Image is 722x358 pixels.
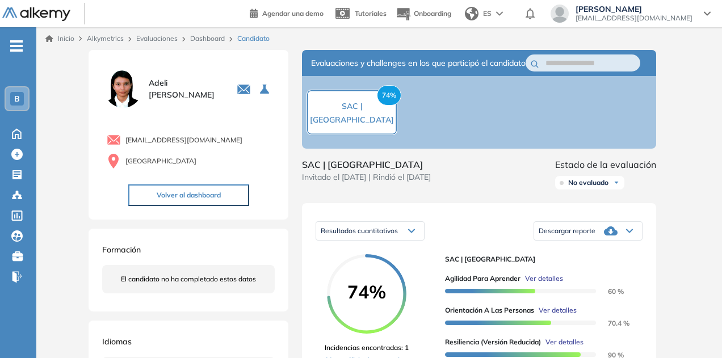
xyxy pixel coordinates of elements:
a: Evaluaciones [136,34,178,43]
span: Orientación a las personas [445,305,534,315]
span: 60 % [594,287,624,296]
a: Inicio [45,33,74,44]
span: Descargar reporte [539,226,595,235]
i: - [10,45,23,47]
span: El candidato no ha completado estos datos [121,274,256,284]
button: Ver detalles [541,337,584,347]
span: 74% [327,283,406,301]
span: [EMAIL_ADDRESS][DOMAIN_NAME] [576,14,692,23]
span: Ver detalles [545,337,584,347]
span: [PERSON_NAME] [576,5,692,14]
span: Invitado el [DATE] | Rindió el [DATE] [302,171,431,183]
span: Ver detalles [539,305,577,315]
span: [EMAIL_ADDRESS][DOMAIN_NAME] [125,135,242,145]
button: Ver detalles [534,305,577,315]
span: Agendar una demo [262,9,324,18]
img: PROFILE_MENU_LOGO_USER [102,68,144,110]
span: Agilidad para Aprender [445,273,520,284]
span: Idiomas [102,336,132,347]
span: SAC | [GEOGRAPHIC_DATA] [310,101,394,125]
a: Dashboard [190,34,225,43]
button: Ver detalles [520,273,563,284]
img: Ícono de flecha [613,179,620,186]
button: Onboarding [396,2,451,26]
span: SAC | [GEOGRAPHIC_DATA] [302,158,431,171]
span: 74% [377,85,401,106]
span: Onboarding [414,9,451,18]
span: Estado de la evaluación [555,158,656,171]
img: Logo [2,7,70,22]
span: Incidencias encontradas: 1 [325,343,409,353]
span: B [14,94,20,103]
button: Volver al dashboard [128,184,249,206]
img: world [465,7,478,20]
a: Agendar una demo [250,6,324,19]
span: Resiliencia (versión reducida) [445,337,541,347]
span: [GEOGRAPHIC_DATA] [125,156,196,166]
span: No evaluado [568,178,608,187]
span: Resultados cuantitativos [321,226,398,235]
span: Ver detalles [525,273,563,284]
span: Candidato [237,33,270,44]
span: SAC | [GEOGRAPHIC_DATA] [445,254,633,264]
span: Alkymetrics [87,34,124,43]
span: 70.4 % [594,319,629,327]
span: Tutoriales [355,9,387,18]
span: ES [483,9,492,19]
img: arrow [496,11,503,16]
span: Formación [102,245,141,255]
span: Evaluaciones y challenges en los que participó el candidato [311,57,526,69]
span: Adeli [PERSON_NAME] [149,77,223,101]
